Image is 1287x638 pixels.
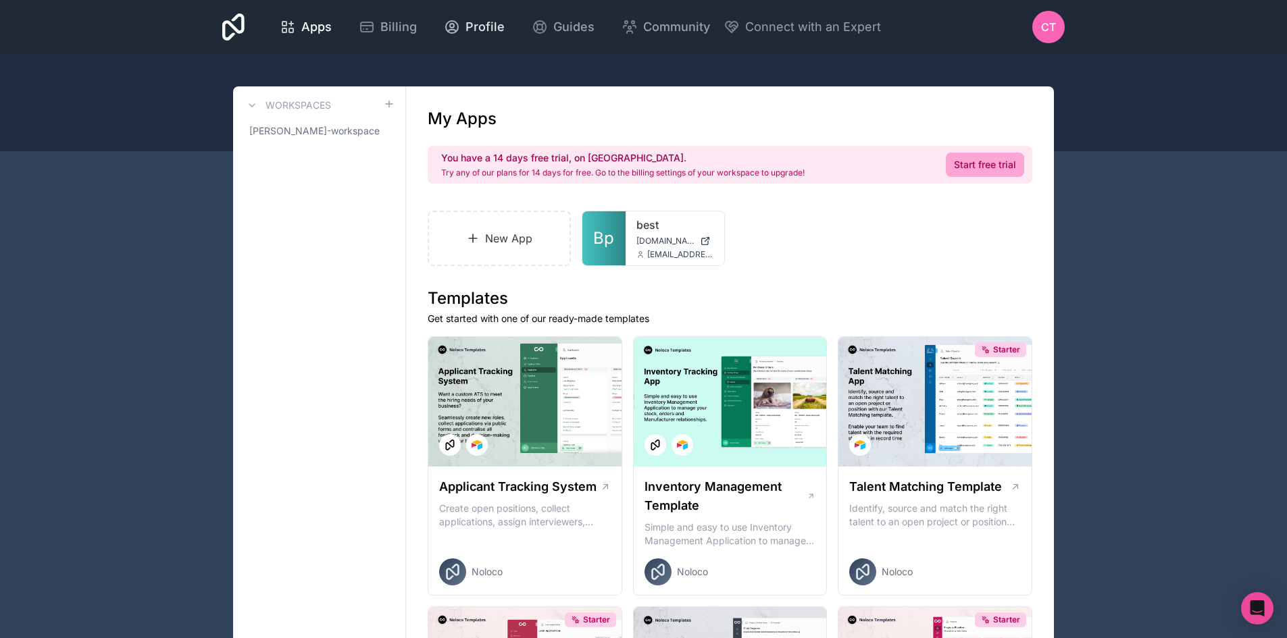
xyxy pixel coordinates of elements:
[244,119,395,143] a: [PERSON_NAME]-workspace
[745,18,881,36] span: Connect with an Expert
[553,18,595,36] span: Guides
[645,521,816,548] p: Simple and easy to use Inventory Management Application to manage your stock, orders and Manufact...
[946,153,1024,177] a: Start free trial
[301,18,332,36] span: Apps
[441,167,805,178] p: Try any of our plans for 14 days for free. Go to the billing settings of your workspace to upgrade!
[380,18,417,36] span: Billing
[428,288,1032,309] h1: Templates
[677,565,708,579] span: Noloco
[348,12,428,42] a: Billing
[724,18,881,36] button: Connect with an Expert
[636,236,695,246] span: [DOMAIN_NAME]
[677,440,688,450] img: Airtable Logo
[441,151,805,165] h2: You have a 14 days free trial, on [GEOGRAPHIC_DATA].
[521,12,605,42] a: Guides
[849,502,1021,529] p: Identify, source and match the right talent to an open project or position with our Talent Matchi...
[428,211,571,266] a: New App
[636,217,713,233] a: best
[428,108,497,130] h1: My Apps
[993,344,1020,355] span: Starter
[472,565,503,579] span: Noloco
[439,502,611,529] p: Create open positions, collect applications, assign interviewers, centralise candidate feedback a...
[249,124,380,138] span: [PERSON_NAME]-workspace
[636,236,713,246] a: [DOMAIN_NAME]
[465,18,505,36] span: Profile
[1041,19,1056,35] span: CT
[849,477,1002,496] h1: Talent Matching Template
[583,614,610,625] span: Starter
[1241,592,1273,624] div: Open Intercom Messenger
[643,18,710,36] span: Community
[611,12,721,42] a: Community
[593,228,614,249] span: Bp
[647,249,713,260] span: [EMAIL_ADDRESS][DOMAIN_NAME]
[582,211,626,265] a: Bp
[439,477,597,496] h1: Applicant Tracking System
[993,614,1020,625] span: Starter
[645,477,807,515] h1: Inventory Management Template
[433,12,515,42] a: Profile
[428,312,1032,325] p: Get started with one of our ready-made templates
[269,12,343,42] a: Apps
[244,97,331,113] a: Workspaces
[472,440,482,450] img: Airtable Logo
[882,565,913,579] span: Noloco
[266,99,331,112] h3: Workspaces
[855,440,865,450] img: Airtable Logo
